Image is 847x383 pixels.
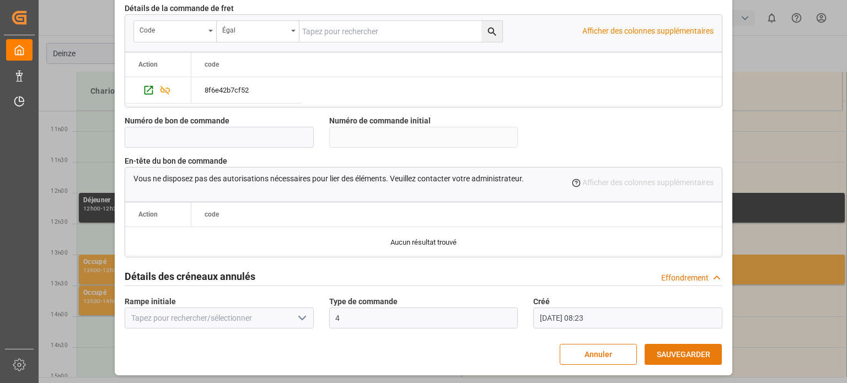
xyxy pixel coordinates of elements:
[125,77,191,104] div: Appuyez sur ESPACE pour sélectionner cette ligne.
[222,26,235,34] font: Égal
[125,157,227,165] font: En-tête du bon de commande
[125,308,314,328] input: Tapez pour rechercher/sélectionner
[125,4,234,13] font: Détails de la commande de fret
[329,297,398,306] font: Type de commande
[533,308,722,328] input: JJ.MM.AAAA HH:MM
[299,21,502,42] input: Tapez pour rechercher
[125,271,255,282] font: Détails des créneaux annulés
[661,273,709,282] font: Effondrement
[657,350,710,359] font: SAUVEGARDER
[134,21,217,42] button: ouvrir le menu
[205,61,219,68] font: code
[481,21,502,42] button: bouton de recherche
[217,21,299,42] button: ouvrir le menu
[560,344,637,365] button: Annuler
[329,116,431,125] font: Numéro de commande initial
[205,86,249,94] font: 8f6e42b7cf52
[133,174,524,183] font: Vous ne disposez pas des autorisations nécessaires pour lier des éléments. Veuillez contacter vot...
[125,297,176,306] font: Rampe initiale
[293,310,309,327] button: ouvrir le menu
[645,344,722,365] button: SAUVEGARDER
[582,26,714,35] font: Afficher des colonnes supplémentaires
[140,26,155,34] font: code
[138,61,158,68] font: Action
[533,297,550,306] font: Créé
[138,211,158,218] font: Action
[125,116,229,125] font: Numéro de bon de commande
[191,77,302,104] div: Appuyez sur ESPACE pour sélectionner cette ligne.
[585,350,612,359] font: Annuler
[205,211,219,218] font: code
